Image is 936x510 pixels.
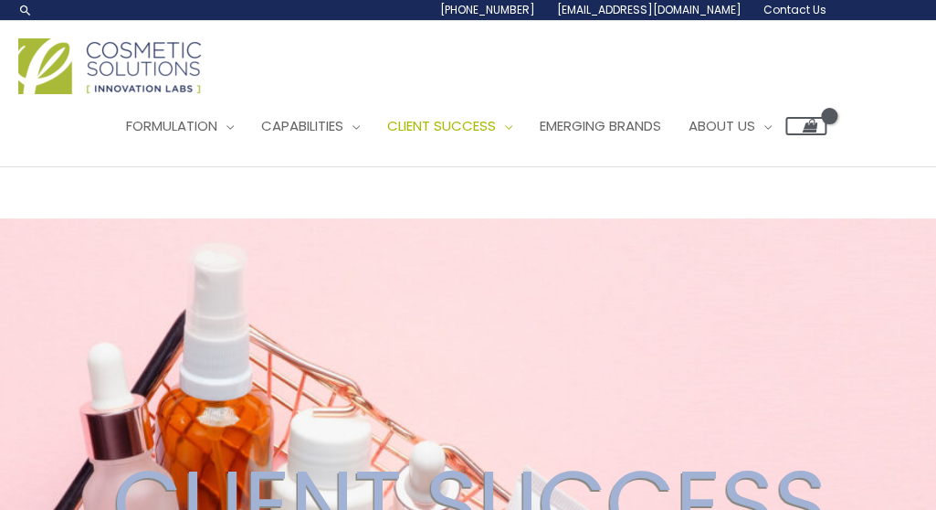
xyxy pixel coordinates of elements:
a: About Us [675,99,785,154]
a: Client Success [373,99,526,154]
a: Capabilities [247,99,373,154]
span: Formulation [126,116,217,135]
span: Contact Us [763,2,826,17]
span: About Us [689,116,755,135]
a: Emerging Brands [526,99,675,154]
span: Emerging Brands [540,116,661,135]
span: [EMAIL_ADDRESS][DOMAIN_NAME] [557,2,741,17]
a: Formulation [112,99,247,154]
a: View Shopping Cart, empty [785,117,826,135]
span: Client Success [387,116,496,135]
span: Capabilities [261,116,343,135]
a: Search icon link [18,3,33,17]
nav: Site Navigation [99,99,826,154]
span: [PHONE_NUMBER] [440,2,535,17]
img: Cosmetic Solutions Logo [18,38,201,94]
